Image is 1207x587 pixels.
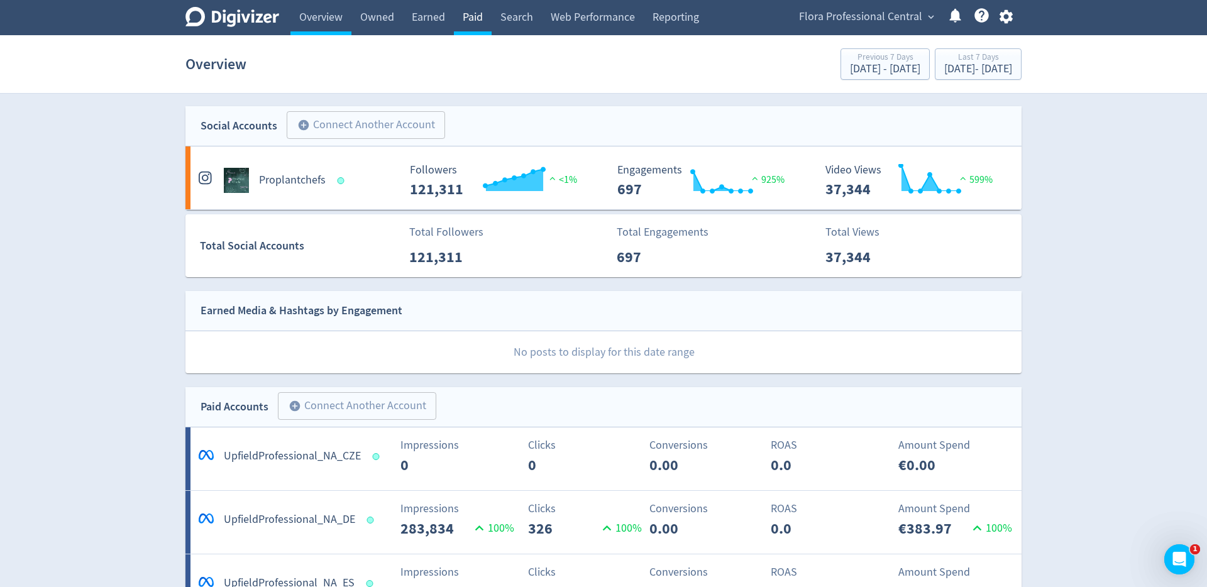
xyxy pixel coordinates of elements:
p: 0.00 [649,454,722,476]
p: €0.00 [898,454,971,476]
p: Impressions [400,437,514,454]
span: add_circle [289,400,301,412]
span: 1 [1190,544,1200,554]
p: Amount Spend [898,564,1012,581]
p: 0 [528,454,600,476]
button: Flora Professional Central [795,7,937,27]
div: [DATE] - [DATE] [850,63,920,75]
p: €383.97 [898,517,969,540]
p: Clicks [528,437,642,454]
img: positive-performance.svg [957,173,969,183]
p: 37,344 [825,246,898,268]
p: Total Followers [409,224,483,241]
div: Social Accounts [201,117,277,135]
p: Amount Spend [898,437,1012,454]
a: Proplantchefs undefinedProplantchefs Followers --- Followers 121,311 <1% Engagements 697 Engageme... [185,146,1022,209]
p: ROAS [771,437,885,454]
p: ROAS [771,500,885,517]
span: Data last synced: 23 Sep 2025, 7:01am (AEST) [367,580,377,587]
p: 697 [617,246,689,268]
span: Data last synced: 23 Sep 2025, 4:01am (AEST) [373,453,383,460]
p: 326 [528,517,598,540]
p: Impressions [400,564,514,581]
span: 925% [749,173,785,186]
svg: Video Views 37,344 [819,164,1008,197]
div: Paid Accounts [201,398,268,416]
p: Impressions [400,500,514,517]
button: Connect Another Account [278,392,436,420]
span: <1% [546,173,577,186]
p: Amount Spend [898,500,1012,517]
a: *UpfieldProfessional_NA_CZEImpressions0Clicks0Conversions0.00ROAS0.0Amount Spend€0.00 [185,427,1022,490]
button: Connect Another Account [287,111,445,139]
span: Data last synced: 23 Sep 2025, 1:02pm (AEST) [338,177,348,184]
img: Proplantchefs undefined [224,168,249,193]
p: 0.0 [771,454,843,476]
img: positive-performance.svg [749,173,761,183]
p: 100 % [969,520,1012,537]
p: Clicks [528,500,642,517]
p: Conversions [649,437,763,454]
a: Connect Another Account [268,394,436,420]
h5: UpfieldProfessional_NA_DE [224,512,355,527]
p: 0.0 [771,517,843,540]
span: 599% [957,173,993,186]
div: Previous 7 Days [850,53,920,63]
svg: Followers --- [404,164,592,197]
a: Connect Another Account [277,113,445,139]
p: ROAS [771,564,885,581]
p: No posts to display for this date range [186,331,1022,373]
span: expand_more [925,11,937,23]
p: Conversions [649,500,763,517]
div: Total Social Accounts [200,237,400,255]
p: Total Views [825,224,898,241]
svg: Engagements 697 [611,164,800,197]
p: 121,311 [409,246,482,268]
h5: Proplantchefs [259,173,326,188]
div: Last 7 Days [944,53,1012,63]
div: [DATE] - [DATE] [944,63,1012,75]
button: Previous 7 Days[DATE] - [DATE] [840,48,930,80]
p: Clicks [528,564,642,581]
div: Earned Media & Hashtags by Engagement [201,302,402,320]
p: 283,834 [400,517,471,540]
button: Last 7 Days[DATE]- [DATE] [935,48,1022,80]
p: Total Engagements [617,224,708,241]
span: Data last synced: 23 Sep 2025, 7:01am (AEST) [367,517,378,524]
h5: UpfieldProfessional_NA_CZE [224,449,361,464]
p: 0 [400,454,473,476]
p: 0.00 [649,517,722,540]
img: positive-performance.svg [546,173,559,183]
a: *UpfieldProfessional_NA_DEImpressions283,834100%Clicks326100%Conversions0.00ROAS0.0Amount Spend€3... [185,491,1022,554]
p: 100 % [598,520,642,537]
h1: Overview [185,44,246,84]
span: add_circle [297,119,310,131]
span: Flora Professional Central [799,7,922,27]
p: Conversions [649,564,763,581]
iframe: Intercom live chat [1164,544,1194,574]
